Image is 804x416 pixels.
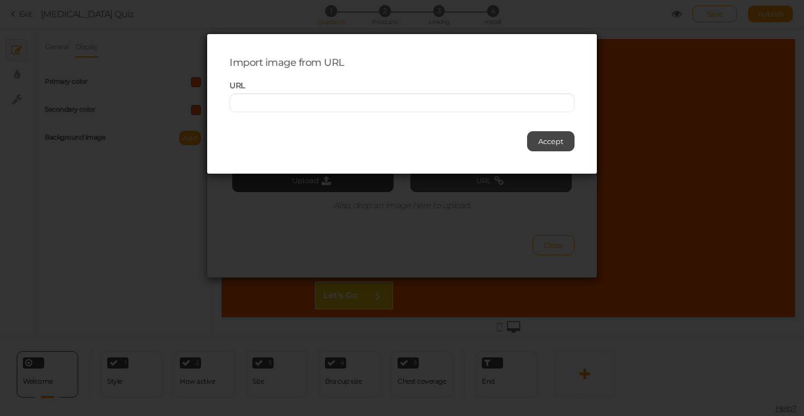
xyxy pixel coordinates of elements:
[18,8,171,106] div: The [MEDICAL_DATA] Quiz
[538,137,563,146] span: Accept
[229,56,344,69] span: Import image from URL
[527,131,575,151] button: Accept
[18,117,171,211] div: Take this short quiz and find out how much [MEDICAL_DATA] you are getting - and how much you need...
[102,251,136,261] strong: Let's Go
[229,80,245,90] span: URL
